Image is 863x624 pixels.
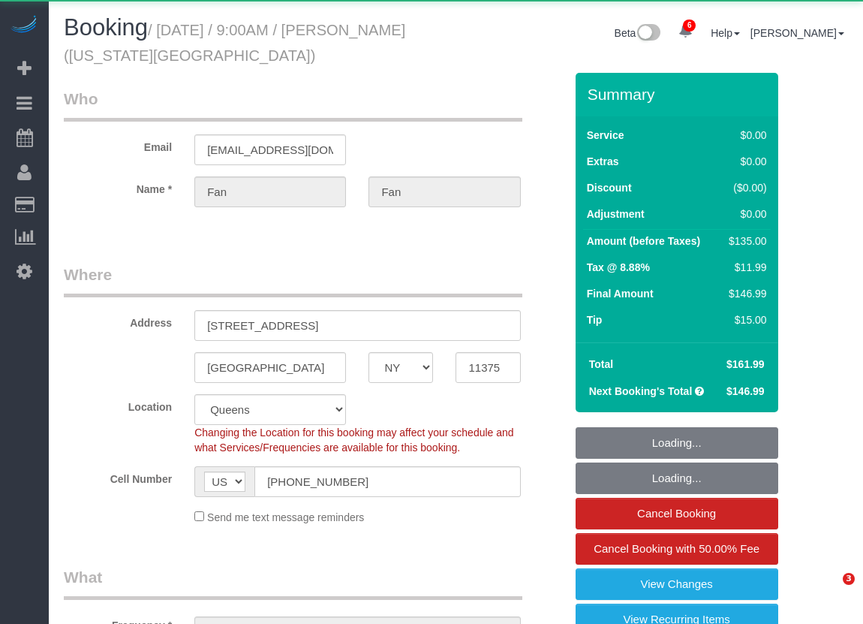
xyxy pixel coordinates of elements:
[723,234,766,249] div: $135.00
[723,128,766,143] div: $0.00
[194,134,346,165] input: Email
[589,385,693,397] strong: Next Booking's Total
[194,176,346,207] input: First Name
[207,511,364,523] span: Send me text message reminders
[711,27,740,39] a: Help
[683,20,696,32] span: 6
[636,24,660,44] img: New interface
[615,27,661,39] a: Beta
[589,358,613,370] strong: Total
[726,358,765,370] span: $161.99
[64,88,522,122] legend: Who
[53,466,183,487] label: Cell Number
[587,206,645,222] label: Adjustment
[194,427,513,454] span: Changing the Location for this booking may affect your schedule and what Services/Frequencies are...
[456,352,520,383] input: Zip Code
[726,385,765,397] span: $146.99
[587,260,650,275] label: Tax @ 8.88%
[64,264,522,297] legend: Where
[587,286,654,301] label: Final Amount
[723,286,766,301] div: $146.99
[750,27,844,39] a: [PERSON_NAME]
[576,533,778,565] a: Cancel Booking with 50.00% Fee
[723,154,766,169] div: $0.00
[53,394,183,414] label: Location
[64,566,522,600] legend: What
[53,134,183,155] label: Email
[53,176,183,197] label: Name *
[9,15,39,36] img: Automaid Logo
[587,154,619,169] label: Extras
[64,14,148,41] span: Booking
[587,128,624,143] label: Service
[723,180,766,195] div: ($0.00)
[194,352,346,383] input: City
[671,15,700,48] a: 6
[368,176,520,207] input: Last Name
[576,568,778,600] a: View Changes
[588,86,771,103] h3: Summary
[587,180,632,195] label: Discount
[576,498,778,529] a: Cancel Booking
[843,573,855,585] span: 3
[53,310,183,330] label: Address
[723,260,766,275] div: $11.99
[587,234,700,249] label: Amount (before Taxes)
[594,542,759,555] span: Cancel Booking with 50.00% Fee
[723,312,766,327] div: $15.00
[812,573,848,609] iframe: Intercom live chat
[254,466,520,497] input: Cell Number
[723,206,766,222] div: $0.00
[587,312,603,327] label: Tip
[64,22,405,64] small: / [DATE] / 9:00AM / [PERSON_NAME] ([US_STATE][GEOGRAPHIC_DATA])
